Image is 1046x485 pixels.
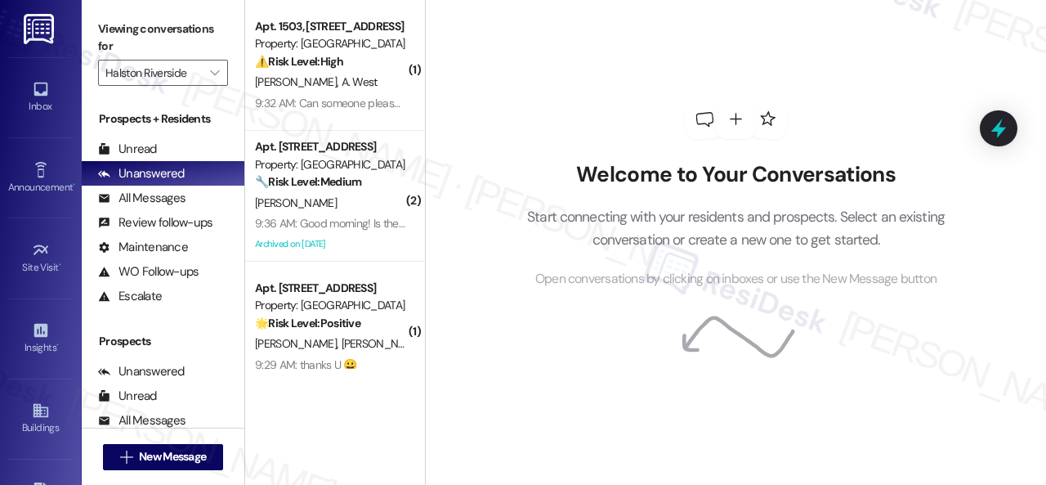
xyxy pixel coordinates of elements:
div: Escalate [98,288,162,305]
div: Unanswered [98,363,185,380]
div: WO Follow-ups [98,263,199,281]
a: Inbox [8,75,74,119]
strong: 🔧 Risk Level: Medium [255,174,361,189]
button: New Message [103,444,224,470]
span: A. West [342,74,378,89]
label: Viewing conversations for [98,16,228,60]
span: Open conversations by clicking on inboxes or use the New Message button [535,269,936,290]
div: Property: [GEOGRAPHIC_DATA] [255,35,406,52]
strong: ⚠️ Risk Level: High [255,54,343,69]
div: Unanswered [98,165,185,182]
div: Archived on [DATE] [253,234,408,254]
p: Start connecting with your residents and prospects. Select an existing conversation or create a n... [503,205,970,252]
span: • [59,259,61,271]
span: [PERSON_NAME] [255,74,342,89]
div: Property: [GEOGRAPHIC_DATA] [255,297,406,314]
div: Unread [98,388,157,405]
div: Maintenance [98,239,188,256]
div: Prospects [82,333,244,350]
div: Review follow-ups [98,214,212,231]
div: 9:29 AM: thanks U 😀 [255,357,357,372]
span: [PERSON_NAME] [342,336,423,351]
img: ResiDesk Logo [24,14,57,44]
div: Apt. 1503, [STREET_ADDRESS] [255,18,406,35]
span: [PERSON_NAME] [255,336,342,351]
div: All Messages [98,412,186,429]
div: 9:32 AM: Can someone please call me regarding the leasing violations we received? I've tried call... [255,96,783,110]
h2: Welcome to Your Conversations [503,162,970,188]
div: Apt. [STREET_ADDRESS] [255,280,406,297]
input: All communities [105,60,202,86]
div: Prospects + Residents [82,110,244,128]
i:  [210,66,219,79]
strong: 🌟 Risk Level: Positive [255,316,360,330]
span: • [73,179,75,191]
span: New Message [139,448,206,465]
a: Site Visit • [8,236,74,281]
div: Apt. [STREET_ADDRESS] [255,138,406,155]
div: All Messages [98,190,186,207]
a: Buildings [8,397,74,441]
div: 9:36 AM: Good morning! Is there any update on power washing the hallways? [255,216,624,231]
a: Insights • [8,317,74,361]
i:  [120,451,132,464]
div: Property: [GEOGRAPHIC_DATA] [255,156,406,173]
span: • [56,339,59,351]
span: [PERSON_NAME] [255,195,337,210]
div: Unread [98,141,157,158]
